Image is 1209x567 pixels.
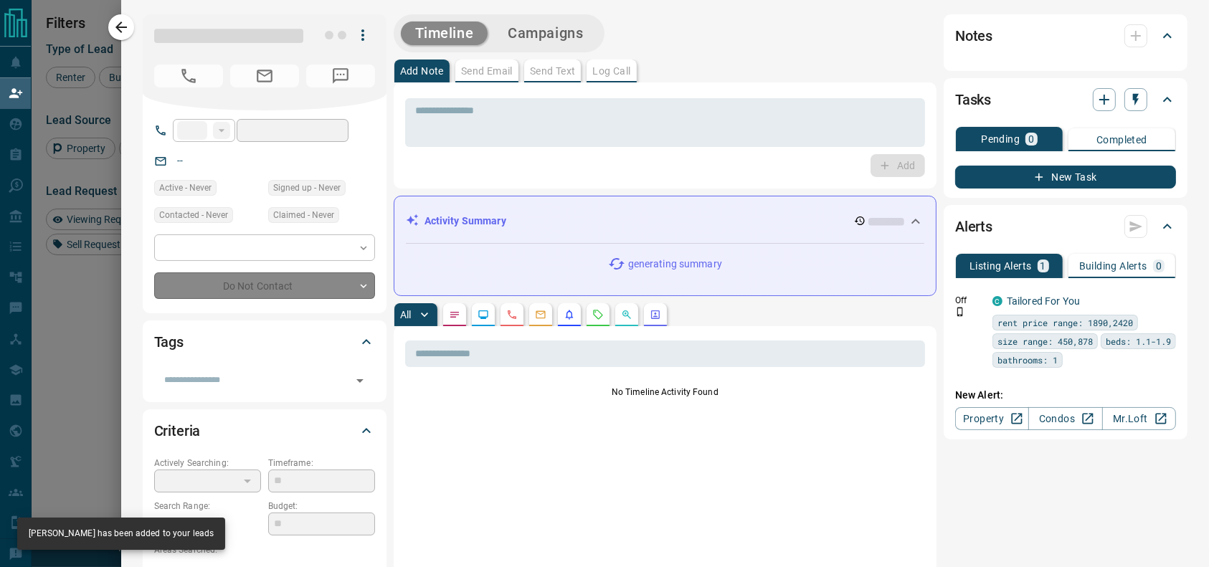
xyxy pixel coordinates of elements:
[400,66,444,76] p: Add Note
[506,309,518,320] svg: Calls
[1096,135,1147,145] p: Completed
[955,215,992,238] h2: Alerts
[955,88,991,111] h2: Tasks
[268,457,375,470] p: Timeframe:
[177,155,183,166] a: --
[981,134,1020,144] p: Pending
[154,272,375,299] div: Do Not Contact
[29,522,214,545] div: [PERSON_NAME] has been added to your leads
[955,24,992,47] h2: Notes
[955,407,1029,430] a: Property
[306,65,375,87] span: No Number
[406,208,924,234] div: Activity Summary
[628,257,722,272] p: generating summary
[969,261,1032,271] p: Listing Alerts
[1040,261,1046,271] p: 1
[273,208,334,222] span: Claimed - Never
[159,208,228,222] span: Contacted - Never
[997,334,1093,348] span: size range: 450,878
[955,209,1176,244] div: Alerts
[154,414,375,448] div: Criteria
[992,296,1002,306] div: condos.ca
[1106,334,1171,348] span: beds: 1.1-1.9
[564,309,575,320] svg: Listing Alerts
[955,82,1176,117] div: Tasks
[159,181,212,195] span: Active - Never
[1007,295,1080,307] a: Tailored For You
[268,500,375,513] p: Budget:
[955,307,965,317] svg: Push Notification Only
[400,310,412,320] p: All
[405,386,925,399] p: No Timeline Activity Found
[273,181,341,195] span: Signed up - Never
[154,65,223,87] span: No Number
[535,309,546,320] svg: Emails
[621,309,632,320] svg: Opportunities
[955,19,1176,53] div: Notes
[1156,261,1162,271] p: 0
[955,294,984,307] p: Off
[955,166,1176,189] button: New Task
[493,22,597,45] button: Campaigns
[154,513,261,536] p: -- - --
[154,419,201,442] h2: Criteria
[1028,134,1034,144] p: 0
[350,371,370,391] button: Open
[997,353,1058,367] span: bathrooms: 1
[449,309,460,320] svg: Notes
[1102,407,1176,430] a: Mr.Loft
[154,543,375,556] p: Areas Searched:
[1028,407,1102,430] a: Condos
[154,325,375,359] div: Tags
[401,22,488,45] button: Timeline
[425,214,506,229] p: Activity Summary
[154,330,184,353] h2: Tags
[154,457,261,470] p: Actively Searching:
[955,388,1176,403] p: New Alert:
[230,65,299,87] span: No Email
[478,309,489,320] svg: Lead Browsing Activity
[997,315,1133,330] span: rent price range: 1890,2420
[592,309,604,320] svg: Requests
[154,500,261,513] p: Search Range:
[1079,261,1147,271] p: Building Alerts
[650,309,661,320] svg: Agent Actions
